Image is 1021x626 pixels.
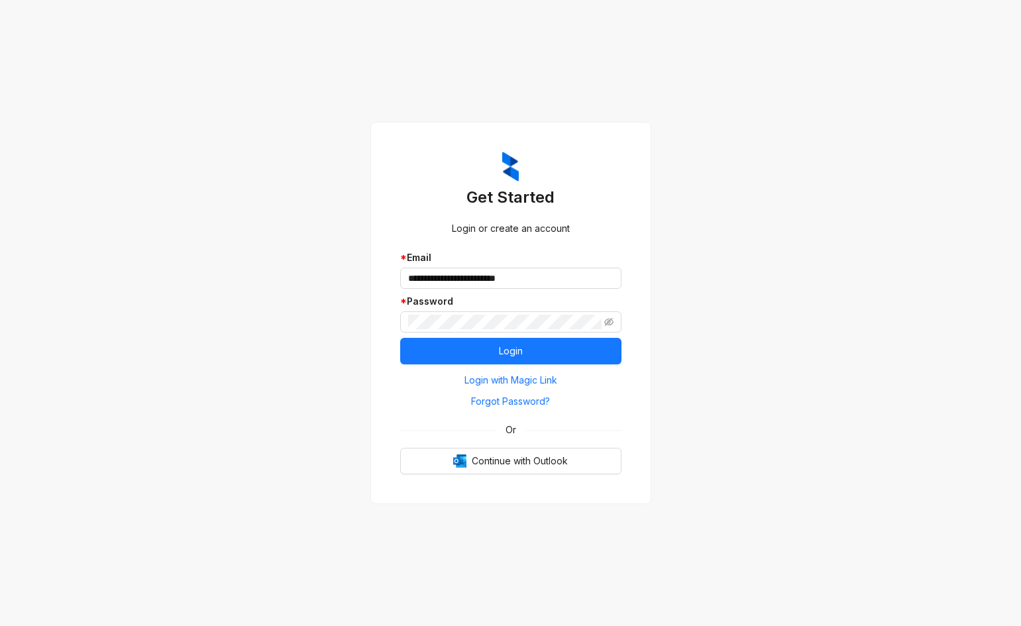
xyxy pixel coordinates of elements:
[400,294,621,309] div: Password
[400,221,621,236] div: Login or create an account
[499,344,523,358] span: Login
[604,317,614,327] span: eye-invisible
[400,370,621,391] button: Login with Magic Link
[502,152,519,182] img: ZumaIcon
[471,394,550,409] span: Forgot Password?
[496,423,525,437] span: Or
[400,338,621,364] button: Login
[400,187,621,208] h3: Get Started
[400,448,621,474] button: OutlookContinue with Outlook
[400,391,621,412] button: Forgot Password?
[464,373,557,388] span: Login with Magic Link
[472,454,568,468] span: Continue with Outlook
[453,454,466,468] img: Outlook
[400,250,621,265] div: Email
